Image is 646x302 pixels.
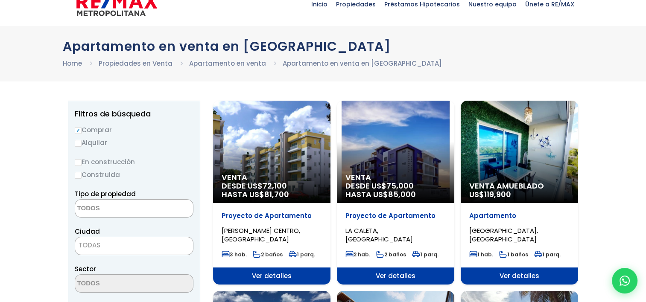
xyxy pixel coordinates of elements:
span: 1 parq. [412,251,438,258]
span: 1 parq. [534,251,561,258]
input: Alquilar [75,140,82,147]
span: HASTA US$ [345,190,446,199]
input: Comprar [75,127,82,134]
span: LA CALETA, [GEOGRAPHIC_DATA] [345,226,413,244]
input: En construcción [75,159,82,166]
a: Apartamento en venta [189,59,266,68]
p: Apartamento [469,212,570,220]
h2: Filtros de búsqueda [75,110,193,118]
label: En construcción [75,157,193,167]
input: Construida [75,172,82,179]
p: Proyecto de Apartamento [222,212,322,220]
span: TODAS [79,241,100,250]
span: 3 hab. [222,251,247,258]
a: Home [63,59,82,68]
span: 81,700 [264,189,289,200]
span: 75,000 [386,180,414,191]
span: [PERSON_NAME] CENTRO, [GEOGRAPHIC_DATA] [222,226,300,244]
span: TODAS [75,237,193,255]
span: 1 baños [499,251,528,258]
a: Venta DESDE US$72,100 HASTA US$81,700 Proyecto de Apartamento [PERSON_NAME] CENTRO, [GEOGRAPHIC_D... [213,101,330,285]
span: TODAS [75,239,193,251]
span: Tipo de propiedad [75,189,136,198]
span: [GEOGRAPHIC_DATA], [GEOGRAPHIC_DATA] [469,226,538,244]
span: 1 parq. [289,251,315,258]
span: 119,900 [484,189,511,200]
a: Venta DESDE US$75,000 HASTA US$85,000 Proyecto de Apartamento LA CALETA, [GEOGRAPHIC_DATA] 2 hab.... [337,101,454,285]
a: Propiedades en Venta [99,59,172,68]
textarea: Search [75,200,158,218]
span: 85,000 [388,189,416,200]
span: Venta Amueblado [469,182,570,190]
span: Ver detalles [337,267,454,285]
span: HASTA US$ [222,190,322,199]
span: 2 baños [376,251,406,258]
span: DESDE US$ [222,182,322,199]
span: 2 baños [253,251,283,258]
label: Construida [75,169,193,180]
a: Venta Amueblado US$119,900 Apartamento [GEOGRAPHIC_DATA], [GEOGRAPHIC_DATA] 1 hab. 1 baños 1 parq... [461,101,578,285]
textarea: Search [75,275,158,293]
p: Proyecto de Apartamento [345,212,446,220]
span: Venta [222,173,322,182]
h1: Apartamento en venta en [GEOGRAPHIC_DATA] [63,39,584,54]
span: Ciudad [75,227,100,236]
span: DESDE US$ [345,182,446,199]
span: US$ [469,189,511,200]
span: Ver detalles [213,267,330,285]
span: Venta [345,173,446,182]
span: Sector [75,264,96,273]
span: 1 hab. [469,251,493,258]
label: Alquilar [75,137,193,148]
span: 72,100 [263,180,287,191]
li: Apartamento en venta en [GEOGRAPHIC_DATA] [283,58,442,69]
label: Comprar [75,125,193,135]
span: 2 hab. [345,251,370,258]
span: Ver detalles [461,267,578,285]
